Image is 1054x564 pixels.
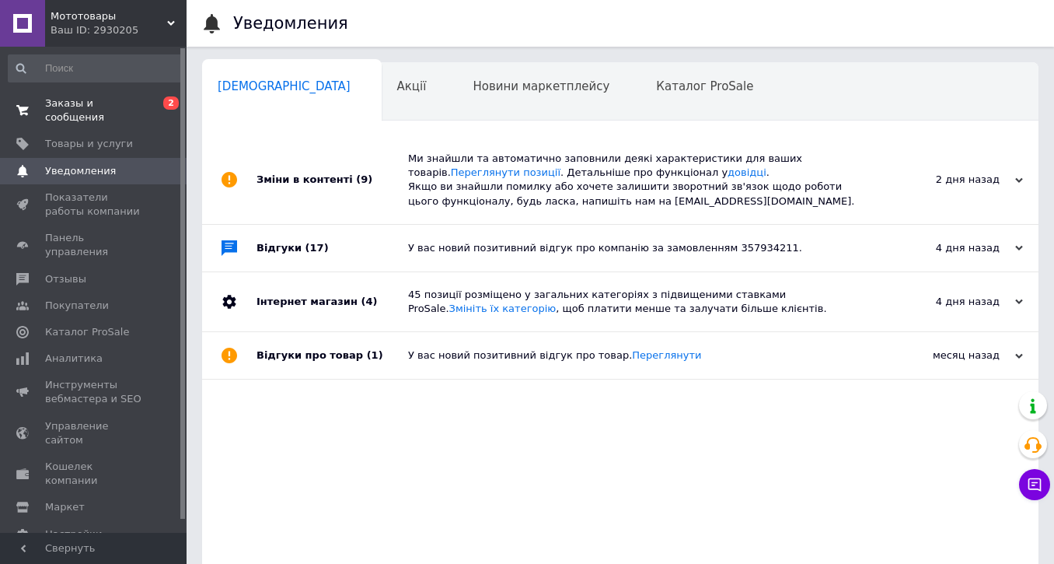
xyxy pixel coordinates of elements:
[45,527,102,541] span: Настройки
[51,9,167,23] span: Мототовары
[397,79,427,93] span: Акції
[45,378,144,406] span: Инструменты вебмастера и SEO
[257,225,408,271] div: Відгуки
[45,352,103,366] span: Аналитика
[45,137,133,151] span: Товары и услуги
[867,349,1023,363] div: месяц назад
[408,152,867,208] div: Ми знайшли та автоматично заповнили деякі характеристики для ваших товарів. . Детальніше про функ...
[45,191,144,219] span: Показатели работы компании
[45,299,109,313] span: Покупатели
[233,14,348,33] h1: Уведомления
[257,332,408,379] div: Відгуки про товар
[356,173,372,185] span: (9)
[361,296,377,307] span: (4)
[45,231,144,259] span: Панель управления
[45,272,86,286] span: Отзывы
[632,349,701,361] a: Переглянути
[218,79,351,93] span: [DEMOGRAPHIC_DATA]
[257,272,408,331] div: Інтернет магазин
[45,500,85,514] span: Маркет
[45,325,129,339] span: Каталог ProSale
[728,166,766,178] a: довідці
[305,242,329,254] span: (17)
[867,241,1023,255] div: 4 дня назад
[408,288,867,316] div: 45 позиції розміщено у загальних категоріях з підвищеними ставками ProSale. , щоб платити менше т...
[867,295,1023,309] div: 4 дня назад
[45,419,144,447] span: Управление сайтом
[1019,469,1050,500] button: Чат с покупателем
[408,241,867,255] div: У вас новий позитивний відгук про компанію за замовленням 357934211.
[163,96,179,110] span: 2
[367,349,383,361] span: (1)
[45,460,144,488] span: Кошелек компании
[45,96,144,124] span: Заказы и сообщения
[51,23,187,37] div: Ваш ID: 2930205
[8,54,183,82] input: Поиск
[45,164,116,178] span: Уведомления
[451,166,560,178] a: Переглянути позиції
[473,79,609,93] span: Новини маркетплейсу
[408,349,867,363] div: У вас новий позитивний відгук про товар.
[257,136,408,224] div: Зміни в контенті
[867,173,1023,187] div: 2 дня назад
[449,303,557,314] a: Змініть їх категорію
[656,79,753,93] span: Каталог ProSale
